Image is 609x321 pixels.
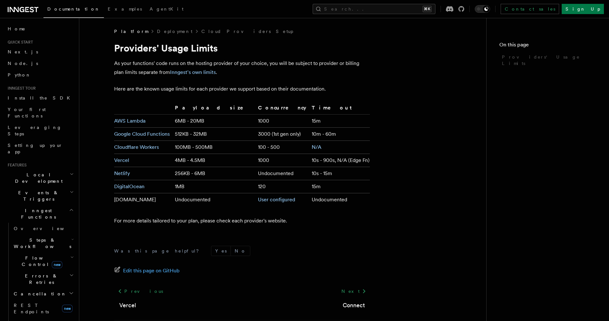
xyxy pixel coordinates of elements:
td: Undocumented [255,167,309,180]
a: Examples [104,2,146,17]
td: 15m [309,115,370,128]
td: 120 [255,180,309,193]
span: Local Development [5,172,70,184]
button: Search...⌘K [313,4,435,14]
a: REST Endpointsnew [11,300,75,317]
a: Netlify [114,170,130,176]
span: Platform [114,28,148,35]
span: Leveraging Steps [8,125,62,136]
a: Install the SDK [5,92,75,104]
td: 10s - 15m [309,167,370,180]
td: 1000 [255,154,309,167]
button: Yes [211,246,230,256]
span: Inngest Functions [5,207,69,220]
a: Providers' Usage Limits [499,51,596,69]
th: Concurrency [255,104,309,115]
p: As your functions' code runs on the hosting provider of your choice, you will be subject to provi... [114,59,370,77]
td: 100MB - 500MB [172,141,255,154]
th: Timeout [309,104,370,115]
td: 1000 [255,115,309,128]
span: Providers' Usage Limits [502,54,596,67]
a: Your first Functions [5,104,75,122]
span: Flow Control [11,255,70,268]
span: Your first Functions [8,107,46,118]
button: Events & Triggers [5,187,75,205]
th: Payload size [172,104,255,115]
a: DigitalOcean [114,183,144,189]
a: Deployment [157,28,192,35]
td: 10m - 60m [309,128,370,141]
p: Was this page helpful? [114,248,203,254]
span: Events & Triggers [5,189,70,202]
a: AgentKit [146,2,187,17]
span: Steps & Workflows [11,237,71,250]
a: Home [5,23,75,35]
td: [DOMAIN_NAME] [114,193,173,206]
span: Inngest tour [5,86,36,91]
span: new [62,305,73,312]
td: Undocumented [309,193,370,206]
button: No [231,246,250,256]
a: Contact sales [501,4,559,14]
button: Flow Controlnew [11,252,75,270]
a: Inngest's own limits [170,69,216,75]
a: User configured [258,197,295,203]
a: Overview [11,223,75,234]
a: Vercel [114,157,129,163]
span: Node.js [8,61,38,66]
td: 10s - 900s, N/A (Edge Fn) [309,154,370,167]
a: Google Cloud Functions [114,131,170,137]
td: 1MB [172,180,255,193]
td: 512KB - 32MB [172,128,255,141]
span: Examples [108,6,142,12]
span: Cancellation [11,291,66,297]
span: REST Endpoints [14,303,49,314]
h4: On this page [499,41,596,51]
kbd: ⌘K [423,6,432,12]
td: Undocumented [172,193,255,206]
td: 15m [309,180,370,193]
a: Vercel [119,301,136,310]
a: Connect [343,301,365,310]
span: Python [8,72,31,77]
button: Local Development [5,169,75,187]
td: 100 - 500 [255,141,309,154]
h1: Providers' Usage Limits [114,42,370,54]
a: Next.js [5,46,75,58]
a: Setting up your app [5,140,75,157]
button: Steps & Workflows [11,234,75,252]
p: Here are the known usage limits for each provider we support based on their documentation. [114,84,370,93]
button: Inngest Functions [5,205,75,223]
span: new [52,261,62,268]
span: Errors & Retries [11,273,69,285]
p: For more details tailored to your plan, please check each provider's website. [114,216,370,225]
td: 4MB - 4.5MB [172,154,255,167]
a: Cloud Providers Setup [201,28,293,35]
td: 3000 (1st gen only) [255,128,309,141]
span: AgentKit [150,6,183,12]
button: Cancellation [11,288,75,300]
a: AWS Lambda [114,118,145,124]
a: Next [338,285,370,297]
a: Node.js [5,58,75,69]
span: Setting up your app [8,143,63,154]
span: Documentation [47,6,100,12]
a: Cloudflare Workers [114,144,159,150]
a: N/A [312,144,321,150]
a: Leveraging Steps [5,122,75,140]
a: Sign Up [562,4,604,14]
span: Install the SDK [8,95,74,100]
a: Python [5,69,75,81]
button: Toggle dark mode [475,5,490,13]
td: 6MB - 20MB [172,115,255,128]
a: Previous [114,285,167,297]
span: Overview [14,226,80,231]
button: Errors & Retries [11,270,75,288]
a: Documentation [43,2,104,18]
td: 256KB - 6MB [172,167,255,180]
span: Edit this page on GitHub [123,266,180,275]
span: Features [5,163,27,168]
span: Quick start [5,40,33,45]
span: Home [8,26,26,32]
a: Edit this page on GitHub [114,266,180,275]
